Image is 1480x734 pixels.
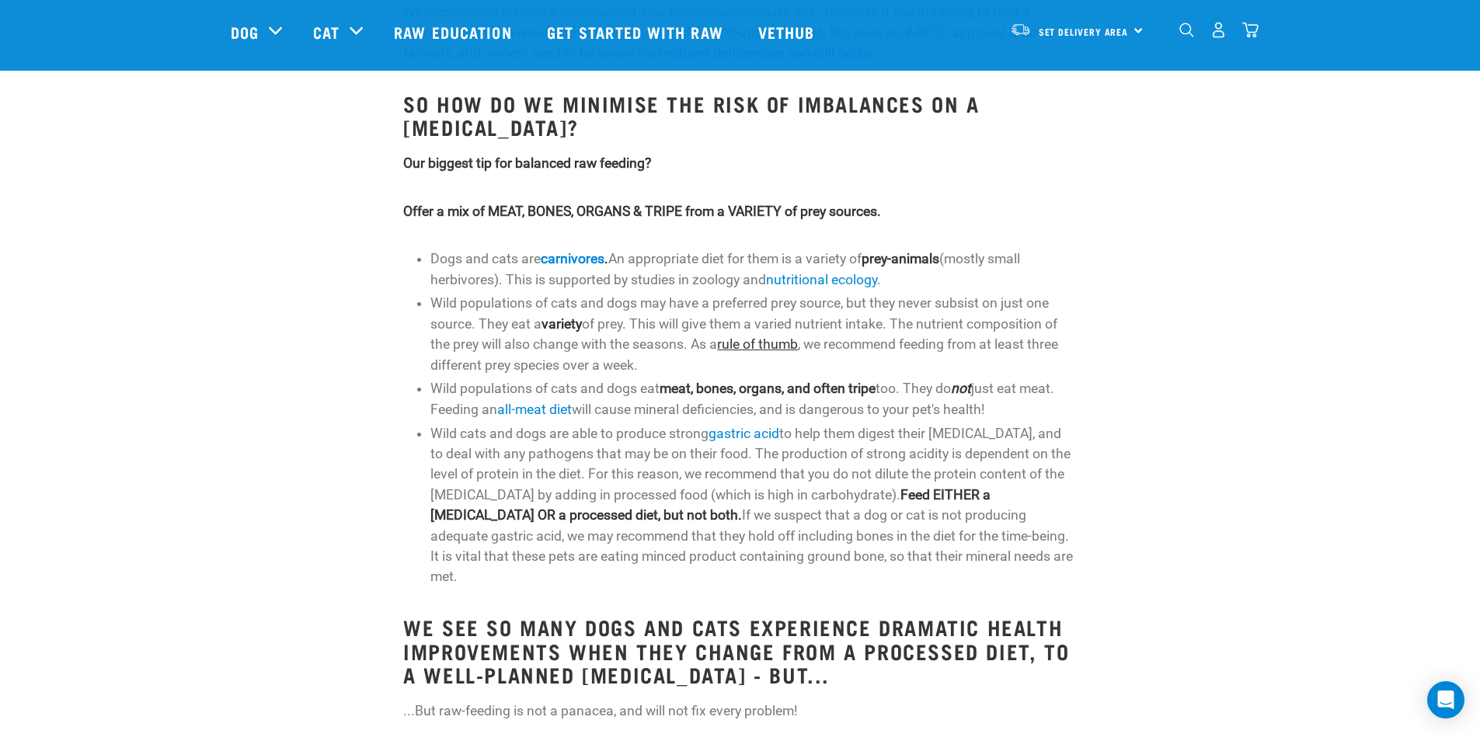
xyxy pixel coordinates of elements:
a: all-meat diet [497,402,572,417]
span: Set Delivery Area [1039,29,1129,34]
a: Get started with Raw [531,1,743,63]
a: carnivores [541,251,604,266]
div: Open Intercom Messenger [1427,681,1464,718]
img: van-moving.png [1010,23,1031,37]
p: ...But raw-feeding is not a panacea, and will not fix every problem! [403,701,1077,721]
a: Cat [313,20,340,43]
strong: . [541,251,608,266]
strong: not [951,381,971,396]
img: home-icon-1@2x.png [1179,23,1194,37]
li: Wild cats and dogs are able to produce strong to help them digest their [MEDICAL_DATA], and to de... [430,423,1076,587]
li: Wild populations of cats and dogs may have a preferred prey source, but they never subsist on jus... [430,293,1076,375]
strong: prey-animals [862,251,939,266]
h3: SO HOW DO WE MINIMISE THE RISK OF IMBALANCES ON A [MEDICAL_DATA]? [403,92,1077,139]
a: gastric acid [709,426,779,441]
a: rule of thumb [717,336,798,352]
strong: Our biggest tip for balanced raw feeding? [403,155,651,171]
strong: meat, bones, organs, and often tripe [660,381,876,396]
li: Dogs and cats are An appropriate diet for them is a variety of (mostly small herbivores). This is... [430,249,1076,290]
h3: WE SEE SO MANY DOGS AND CATS EXPERIENCE DRAMATIC HEALTH IMPROVEMENTS WHEN THEY CHANGE FROM A PROC... [403,615,1077,687]
a: Dog [231,20,259,43]
li: Wild populations of cats and dogs eat too. They do just eat meat. Feeding an will cause mineral d... [430,378,1076,419]
img: user.png [1210,22,1227,38]
img: home-icon@2x.png [1242,22,1259,38]
a: Raw Education [378,1,531,63]
a: nutritional ecology [766,272,877,287]
a: Vethub [743,1,834,63]
strong: Offer a mix of MEAT, BONES, ORGANS & TRIPE from a VARIETY of prey sources. [403,204,881,219]
strong: variety [542,316,582,332]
